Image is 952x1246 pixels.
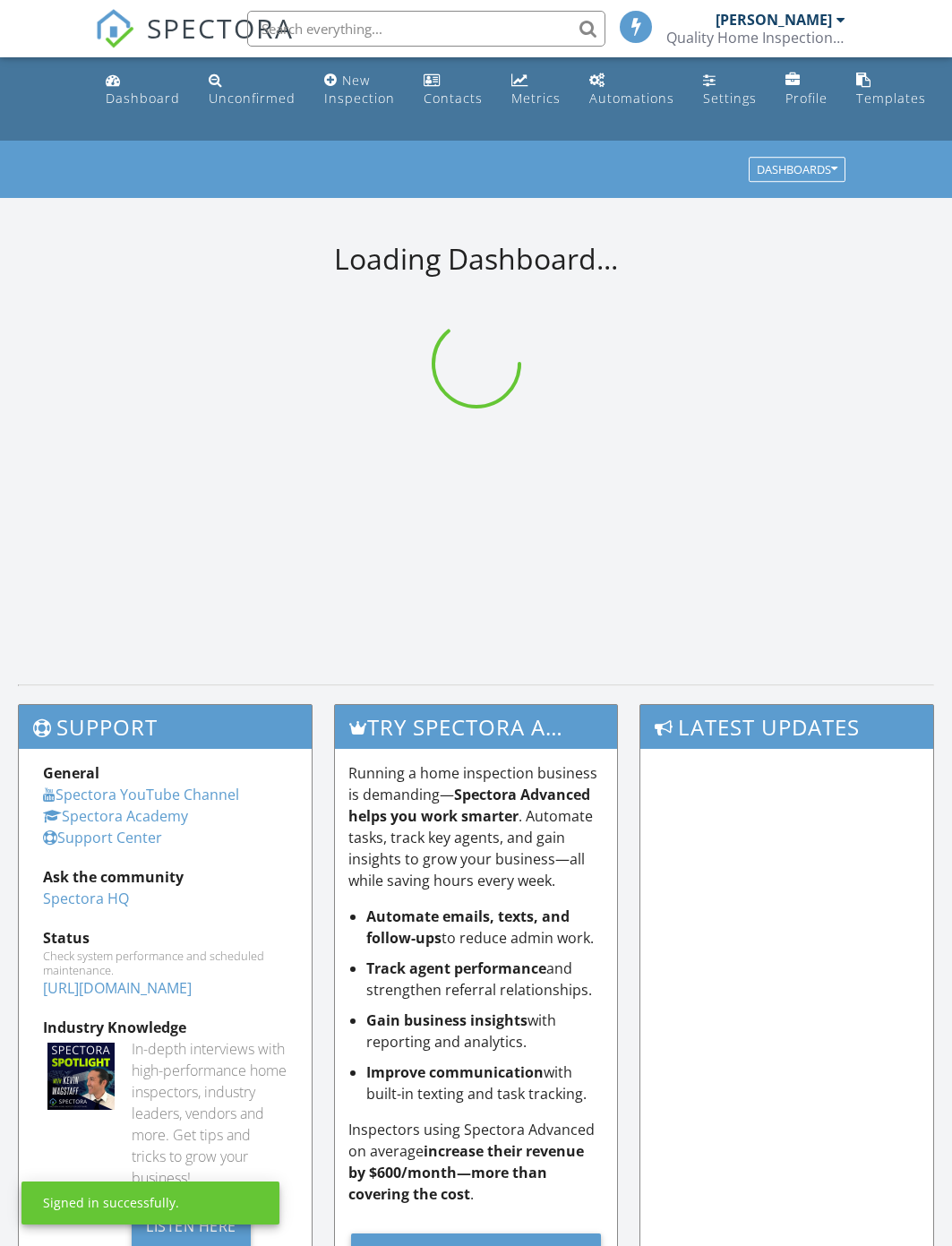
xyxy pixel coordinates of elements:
div: Automations [589,90,674,107]
strong: Track agent performance [366,958,546,978]
div: Check system performance and scheduled maintenance. [43,949,287,977]
div: In-depth interviews with high-performance home inspectors, industry leaders, vendors and more. Ge... [132,1038,287,1189]
div: Ask the community [43,866,287,888]
a: Support Center [43,828,162,847]
p: Inspectors using Spectora Advanced on average . [348,1119,604,1205]
li: to reduce admin work. [366,906,604,949]
div: Unconfirmed [209,90,296,107]
li: with built-in texting and task tracking. [366,1061,604,1104]
div: [PERSON_NAME] [716,11,832,29]
div: Industry Knowledge [43,1017,287,1038]
a: Listen Here [132,1216,251,1235]
div: New Inspection [324,72,395,107]
h3: Support [19,705,312,749]
h3: Latest Updates [640,705,933,749]
li: and strengthen referral relationships. [366,958,604,1001]
strong: General [43,763,99,783]
div: Dashboards [757,164,837,176]
div: Metrics [511,90,561,107]
div: Status [43,927,287,949]
span: SPECTORA [147,9,294,47]
a: Company Profile [778,64,835,116]
strong: increase their revenue by $600/month—more than covering the cost [348,1141,584,1204]
strong: Gain business insights [366,1010,527,1030]
a: Metrics [504,64,568,116]
h3: Try spectora advanced [DATE] [335,705,617,749]
img: The Best Home Inspection Software - Spectora [95,9,134,48]
a: Spectora HQ [43,889,129,908]
a: Automations (Basic) [582,64,682,116]
a: Templates [849,64,933,116]
a: Dashboard [99,64,187,116]
a: [URL][DOMAIN_NAME] [43,978,192,998]
a: Settings [696,64,764,116]
div: Profile [785,90,828,107]
input: Search everything... [247,11,605,47]
a: Contacts [416,64,490,116]
strong: Improve communication [366,1062,544,1082]
a: Spectora Academy [43,806,188,826]
div: Contacts [424,90,483,107]
a: Spectora YouTube Channel [43,785,239,804]
div: Settings [703,90,757,107]
a: New Inspection [317,64,402,116]
button: Dashboards [749,158,845,183]
a: SPECTORA [95,24,294,62]
div: Signed in successfully. [43,1194,179,1212]
p: Running a home inspection business is demanding— . Automate tasks, track key agents, and gain ins... [348,762,604,891]
div: Templates [856,90,926,107]
div: Quality Home Inspections, LLC [666,29,845,47]
strong: Spectora Advanced helps you work smarter [348,785,590,826]
img: Spectoraspolightmain [47,1043,115,1110]
div: Dashboard [106,90,180,107]
strong: Automate emails, texts, and follow-ups [366,907,570,948]
li: with reporting and analytics. [366,1010,604,1053]
a: Unconfirmed [202,64,303,116]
